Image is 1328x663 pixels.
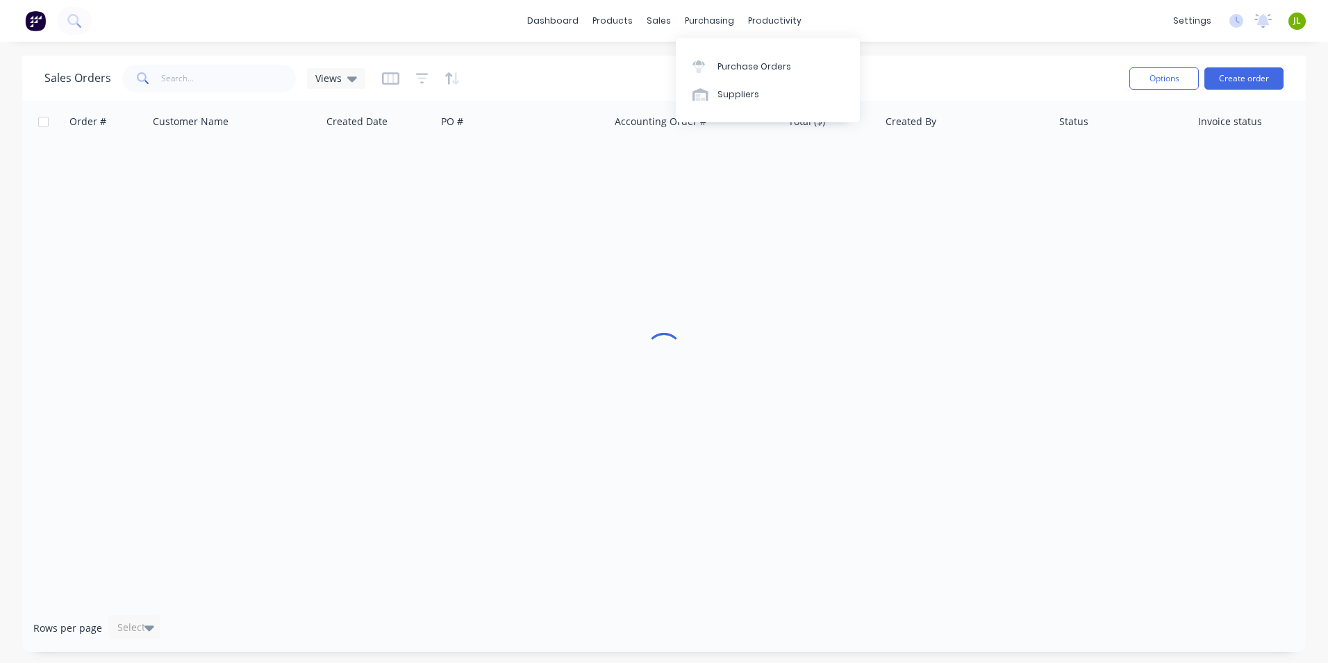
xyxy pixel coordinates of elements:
a: Suppliers [676,81,860,108]
div: Select... [117,621,153,635]
div: Purchase Orders [717,60,791,73]
div: Accounting Order # [615,115,706,129]
div: Invoice status [1198,115,1262,129]
input: Search... [161,65,297,92]
div: Created Date [326,115,388,129]
div: Suppliers [717,88,759,101]
div: Order # [69,115,106,129]
button: Options [1129,67,1199,90]
h1: Sales Orders [44,72,111,85]
span: Rows per page [33,621,102,635]
a: Purchase Orders [676,52,860,80]
div: Customer Name [153,115,229,129]
div: sales [640,10,678,31]
img: Factory [25,10,46,31]
div: Status [1059,115,1088,129]
div: productivity [741,10,808,31]
div: Created By [886,115,936,129]
button: Create order [1204,67,1284,90]
div: PO # [441,115,463,129]
div: settings [1166,10,1218,31]
div: products [586,10,640,31]
a: dashboard [520,10,586,31]
span: JL [1293,15,1301,27]
span: Views [315,71,342,85]
div: purchasing [678,10,741,31]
